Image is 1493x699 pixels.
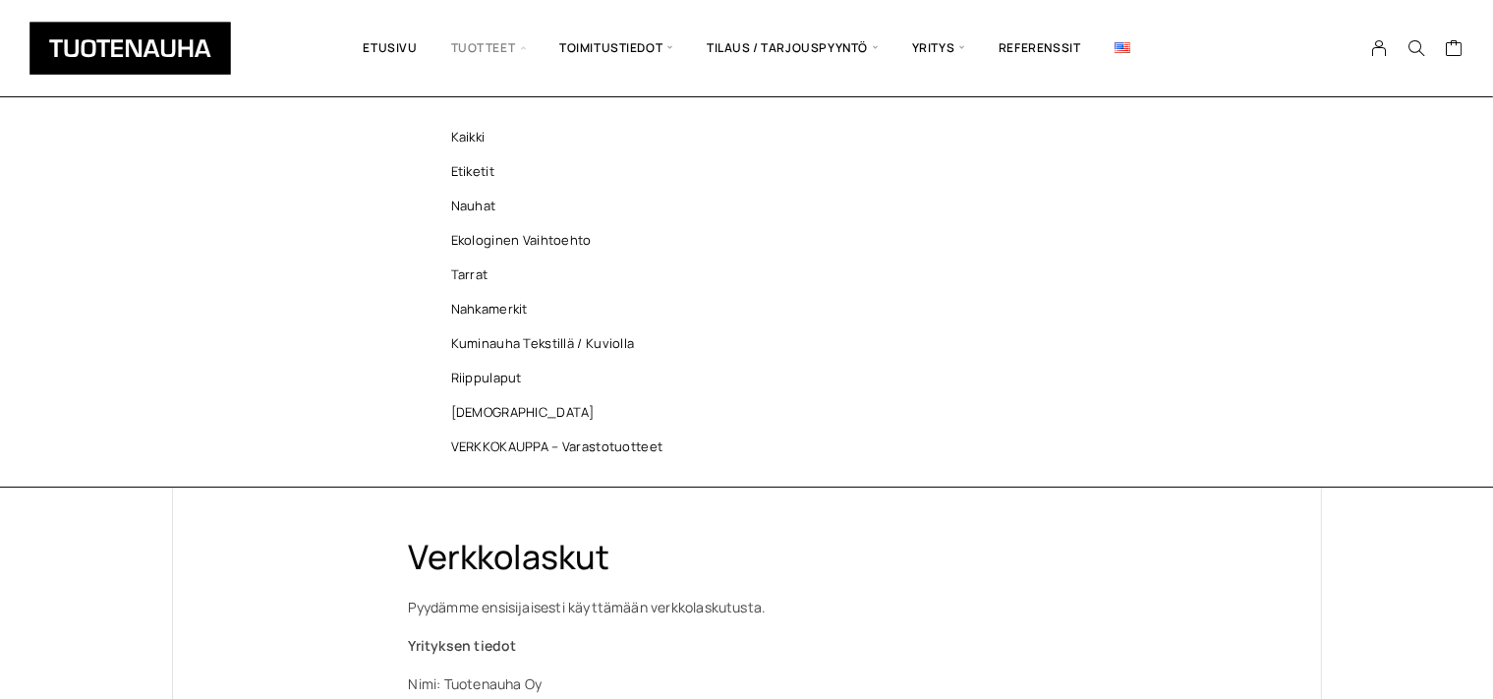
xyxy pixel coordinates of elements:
img: Tuotenauha Oy [29,22,231,75]
a: Tarrat [420,258,705,292]
p: Pyydämme ensisijaisesti käyttämään verkkolaskutusta. [409,595,1085,619]
a: Riippulaput [420,361,705,395]
span: Yritys [895,15,982,82]
span: Yrityksen tiedot [409,636,517,655]
a: [DEMOGRAPHIC_DATA] [420,395,705,430]
a: Cart [1445,38,1464,62]
a: Kaikki [420,120,705,154]
a: Ekologinen vaihtoehto [420,223,705,258]
a: Nauhat [420,189,705,223]
a: Etusivu [346,15,433,82]
h2: Verkkolaskut [409,538,1085,575]
a: My Account [1360,39,1399,57]
span: Toimitustiedot [543,15,690,82]
span: Tilaus / Tarjouspyyntö [690,15,895,82]
img: English [1115,42,1130,53]
a: Nahkamerkit [420,292,705,326]
a: VERKKOKAUPPA – Varastotuotteet [420,430,705,464]
a: Referenssit [982,15,1098,82]
a: Etiketit [420,154,705,189]
span: Tuotteet [434,15,543,82]
a: Kuminauha tekstillä / kuviolla [420,326,705,361]
button: Search [1398,39,1435,57]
